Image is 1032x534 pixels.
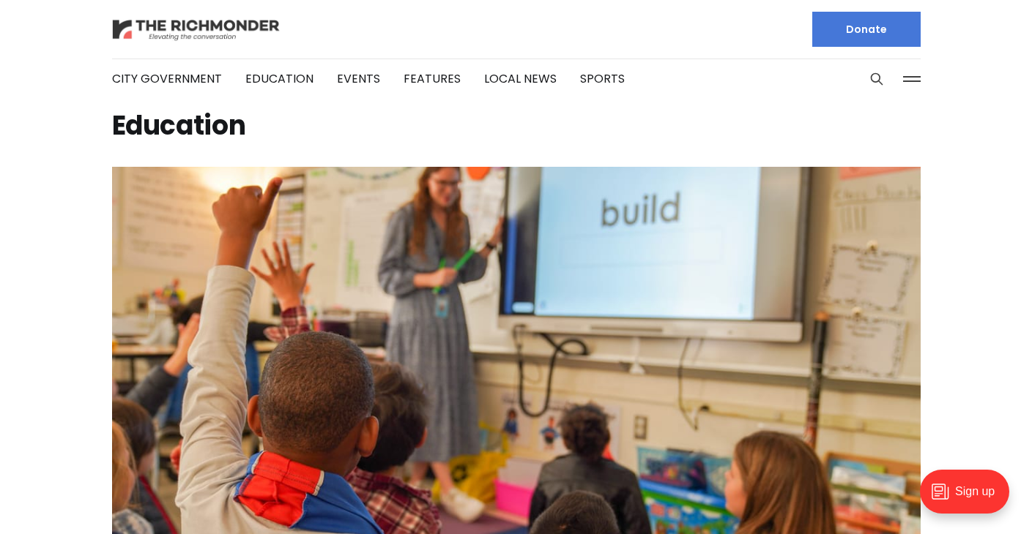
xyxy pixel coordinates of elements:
a: Sports [580,70,625,87]
h1: Education [112,114,921,138]
a: Education [245,70,313,87]
a: Local News [484,70,557,87]
a: Events [337,70,380,87]
a: City Government [112,70,222,87]
button: Search this site [866,68,888,90]
iframe: portal-trigger [907,462,1032,534]
img: The Richmonder [112,17,281,42]
a: Features [404,70,461,87]
a: Donate [812,12,921,47]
